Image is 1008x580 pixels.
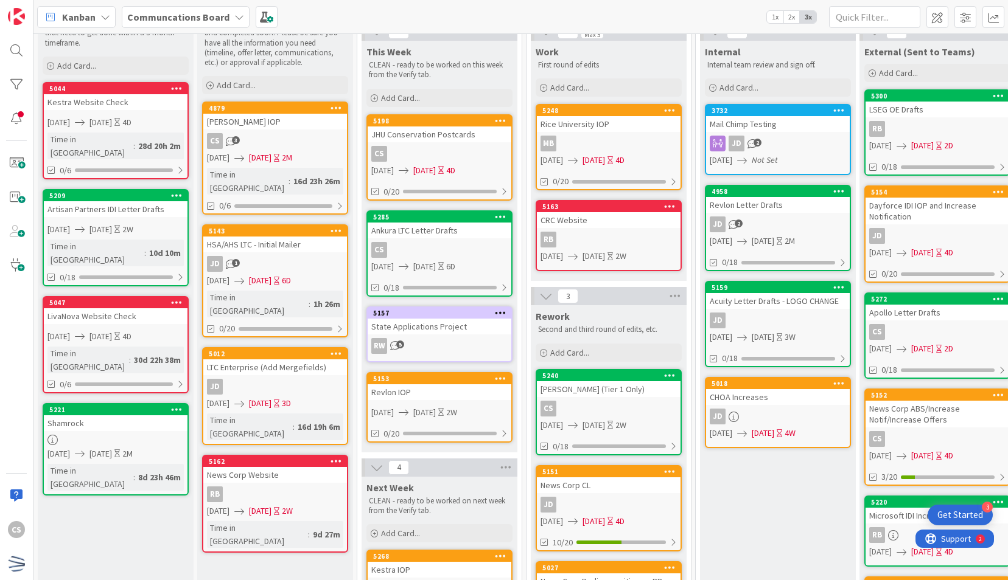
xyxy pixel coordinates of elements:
[541,401,556,416] div: CS
[537,212,681,228] div: CRC Website
[829,6,920,28] input: Quick Filter...
[368,338,511,354] div: RW
[706,116,850,132] div: Mail Chimp Testing
[541,419,563,432] span: [DATE]
[369,496,510,516] p: CLEAN - ready to be worked on next week from the Verify tab.
[368,373,511,400] div: 5153Revlon IOP
[537,105,681,132] div: 5248Rice University IOP
[47,133,133,159] div: Time in [GEOGRAPHIC_DATA]
[207,397,229,410] span: [DATE]
[541,497,556,513] div: JD
[282,397,291,410] div: 3D
[446,406,457,419] div: 2W
[538,60,679,70] p: First round of edits
[869,324,885,340] div: CS
[371,164,394,177] span: [DATE]
[49,85,187,93] div: 5044
[203,236,347,252] div: HSA/AHS LTC - Initial Mailer
[881,161,897,173] span: 0/18
[706,186,850,213] div: 4958Revlon Letter Drafts
[368,373,511,384] div: 5153
[537,562,681,573] div: 5027
[60,271,75,284] span: 0/18
[583,250,605,263] span: [DATE]
[869,527,885,543] div: RB
[207,256,223,272] div: JD
[553,440,569,453] span: 0/18
[710,235,732,247] span: [DATE]
[541,250,563,263] span: [DATE]
[752,331,774,344] span: [DATE]
[706,216,850,232] div: JD
[706,186,850,197] div: 4958
[752,154,778,165] i: Not Set
[207,486,223,502] div: RB
[209,104,347,112] div: 4879
[207,168,289,195] div: Time in [GEOGRAPHIC_DATA]
[381,92,420,103] span: Add Card...
[937,509,983,521] div: Get Started
[89,223,112,236] span: [DATE]
[122,447,133,460] div: 2M
[207,521,308,548] div: Time in [GEOGRAPHIC_DATA]
[249,397,271,410] span: [DATE]
[373,117,511,125] div: 5198
[62,10,96,24] span: Kanban
[44,297,187,324] div: 5047LivaNova Website Check
[293,420,295,433] span: :
[706,378,850,389] div: 5018
[383,427,399,440] span: 0/20
[368,384,511,400] div: Revlon IOP
[44,201,187,217] div: Artisan Partners IDI Letter Drafts
[371,260,394,273] span: [DATE]
[309,297,310,311] span: :
[869,246,892,259] span: [DATE]
[368,319,511,334] div: State Applications Project
[282,274,291,287] div: 6D
[712,187,850,196] div: 4958
[203,103,347,129] div: 4879[PERSON_NAME] IOP
[413,406,436,419] span: [DATE]
[373,375,511,383] div: 5153
[26,2,55,16] span: Support
[144,246,146,260] span: :
[207,379,223,395] div: JD
[44,404,187,415] div: 5221
[706,378,850,405] div: 5018CHOA Increases
[135,471,184,484] div: 8d 23h 46m
[538,325,679,334] p: Second and third round of edits, etc.
[541,515,563,528] span: [DATE]
[383,281,399,294] span: 0/18
[537,232,681,247] div: RB
[368,126,511,142] div: JHU Conservation Postcards
[207,133,223,149] div: CS
[203,359,347,375] div: LTC Enterprise (Add Mergefields)
[207,291,309,317] div: Time in [GEOGRAPHIC_DATA]
[89,447,112,460] span: [DATE]
[203,348,347,375] div: 5012LTC Enterprise (Add Mergefields)
[537,370,681,397] div: 5240[PERSON_NAME] (Tier 1 Only)
[869,139,892,152] span: [DATE]
[131,353,184,367] div: 30d 22h 38m
[203,348,347,359] div: 5012
[537,466,681,477] div: 5151
[537,497,681,513] div: JD
[706,389,850,405] div: CHOA Increases
[282,505,293,517] div: 2W
[129,353,131,367] span: :
[706,105,850,116] div: 3732
[754,139,761,147] span: 2
[446,260,455,273] div: 6D
[712,283,850,292] div: 5159
[47,447,70,460] span: [DATE]
[44,308,187,324] div: LivaNova Website Check
[203,379,347,395] div: JD
[57,60,96,71] span: Add Card...
[290,174,343,188] div: 16d 23h 26m
[710,331,732,344] span: [DATE]
[203,486,347,502] div: RB
[911,342,934,355] span: [DATE]
[47,116,70,129] span: [DATE]
[446,164,455,177] div: 4D
[615,515,625,528] div: 4D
